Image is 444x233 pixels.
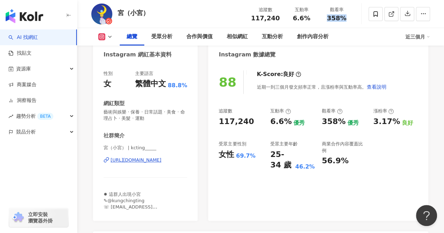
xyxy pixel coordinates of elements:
[270,149,293,171] div: 25-34 歲
[6,9,43,23] img: logo
[8,114,13,119] span: rise
[251,6,280,13] div: 追蹤數
[16,61,31,77] span: 資源庫
[11,212,25,223] img: chrome extension
[219,108,232,114] div: 追蹤數
[373,116,400,127] div: 3.17%
[288,6,315,13] div: 互動率
[104,70,113,77] div: 性別
[416,205,437,226] iframe: Help Scout Beacon - Open
[251,14,280,22] span: 117,240
[186,33,213,41] div: 合作與價值
[104,145,187,151] span: 宮（小宮） | kcting_____
[104,132,125,139] div: 社群簡介
[322,116,346,127] div: 358%
[168,82,187,89] span: 88.8%
[118,8,149,17] div: 宮（小宮）
[322,156,349,166] div: 56.9%
[127,33,137,41] div: 總覽
[16,108,53,124] span: 趨勢分析
[297,33,329,41] div: 創作內容分析
[219,141,246,147] div: 受眾主要性別
[111,157,161,163] div: [URL][DOMAIN_NAME]
[104,192,180,216] span: ✹ 這群人出現小宮 ✎@kungchingting ☏ [EMAIL_ADDRESS][PERSON_NAME][DOMAIN_NAME]
[104,157,187,163] a: [URL][DOMAIN_NAME]
[405,31,430,42] div: 近三個月
[28,211,53,224] span: 立即安裝 瀏覽器外掛
[236,152,256,160] div: 69.7%
[219,149,234,160] div: 女性
[270,141,298,147] div: 受眾主要年齡
[402,119,413,127] div: 良好
[219,116,254,127] div: 117,240
[104,51,172,59] div: Instagram 網紅基本資料
[347,119,359,127] div: 優秀
[219,75,236,89] div: 88
[227,33,248,41] div: 相似網紅
[151,33,172,41] div: 受眾分析
[293,119,305,127] div: 優秀
[257,80,386,94] div: 近期一到三個月發文頻率正常，且漲粉率與互動率高。
[295,163,315,171] div: 46.2%
[8,50,32,57] a: 找貼文
[135,78,166,89] div: 繁體中文
[8,34,38,41] a: searchAI 找網紅
[283,70,294,78] div: 良好
[366,84,386,90] span: 查看說明
[323,6,350,13] div: 觀看率
[327,15,346,22] span: 358%
[366,80,386,94] button: 查看說明
[373,108,394,114] div: 漲粉率
[135,70,153,77] div: 主要語言
[322,108,343,114] div: 觀看率
[219,51,276,59] div: Instagram 數據總覽
[104,78,111,89] div: 女
[91,4,112,25] img: KOL Avatar
[104,100,125,107] div: 網紅類型
[8,97,37,104] a: 洞察報告
[257,70,301,78] div: K-Score :
[9,208,68,227] a: chrome extension立即安裝 瀏覽器外掛
[270,116,292,127] div: 6.6%
[270,108,291,114] div: 互動率
[293,15,310,22] span: 6.6%
[16,124,36,140] span: 競品分析
[37,113,53,120] div: BETA
[322,141,366,153] div: 商業合作內容覆蓋比例
[8,81,37,88] a: 商案媒合
[262,33,283,41] div: 互動分析
[104,109,187,122] span: 藝術與娛樂 · 保養 · 日常話題 · 美食 · 命理占卜 · 美髮 · 運動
